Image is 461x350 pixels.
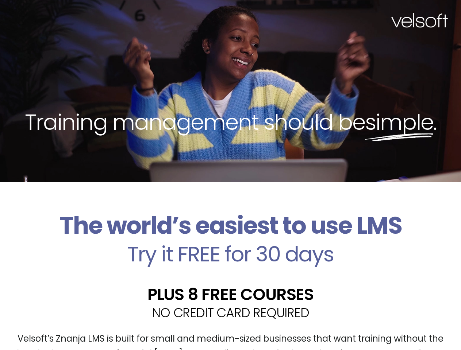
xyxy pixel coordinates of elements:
h2: The world’s easiest to use LMS [5,211,456,240]
h2: Training management should be . [13,108,448,136]
h2: PLUS 8 FREE COURSES [5,286,456,303]
h2: NO CREDIT CARD REQUIRED [5,306,456,319]
h2: Try it FREE for 30 days [5,244,456,265]
span: simple [365,107,433,137]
